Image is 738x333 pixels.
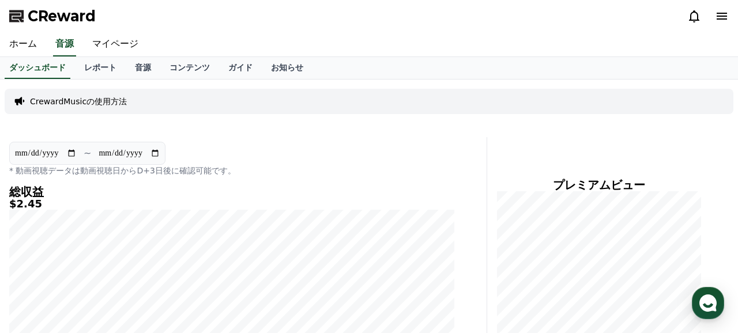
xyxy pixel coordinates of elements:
a: 音源 [53,32,76,56]
a: お知らせ [262,57,312,79]
p: ~ [84,146,91,160]
span: CReward [28,7,96,25]
a: マイページ [83,32,148,56]
a: CrewardMusicの使用方法 [30,96,127,107]
h5: $2.45 [9,198,454,210]
a: レポート [75,57,126,79]
a: CReward [9,7,96,25]
h4: 総収益 [9,186,454,198]
a: ガイド [219,57,262,79]
a: コンテンツ [160,57,219,79]
p: * 動画視聴データは動画視聴日からD+3日後に確認可能です。 [9,165,454,176]
a: 音源 [126,57,160,79]
h4: プレミアムビュー [496,179,701,191]
a: ダッシュボード [5,57,70,79]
